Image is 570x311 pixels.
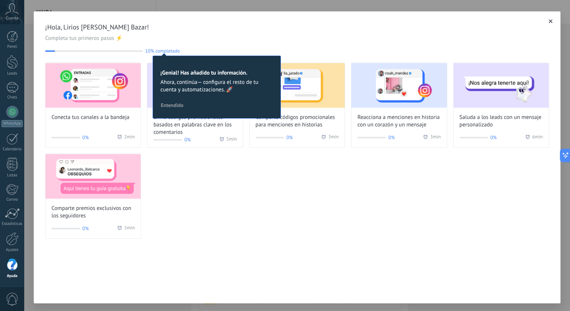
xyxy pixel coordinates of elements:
[45,35,549,42] span: Completa tus primeros pasos ⚡
[82,225,89,232] span: 0%
[226,136,237,144] span: 5 min
[147,63,242,108] img: Send promo codes based on keywords in comments (Wizard onboarding modal)
[51,205,135,220] span: Comparte premios exclusivos con los seguidores
[46,63,141,108] img: Connect your channels to the inbox
[145,48,180,54] span: 10% completado
[46,154,141,199] img: Share exclusive rewards with followers
[124,134,135,141] span: 2 min
[157,100,187,111] button: Entendido
[460,114,543,129] span: Saluda a los leads con un mensaje personalizado
[430,134,441,141] span: 3 min
[6,16,18,21] span: Cuenta
[1,95,23,100] div: Chats
[124,225,135,232] span: 5 min
[82,134,89,141] span: 0%
[184,136,191,144] span: 0%
[160,79,273,94] span: Ahora, continúa— configura el resto de tu cuenta y automatizaciones. 🚀
[153,114,237,136] span: Envía códigos promocionales basados en palabras clave en los comentarios
[532,134,543,141] span: 6 min
[351,63,447,108] img: React to story mentions with a heart and personalized message
[1,173,23,178] div: Listas
[357,114,441,129] span: Reacciona a menciones en historia con un corazón y un mensaje
[490,134,497,141] span: 0%
[1,274,23,279] div: Ayuda
[328,134,339,141] span: 3 min
[1,71,23,76] div: Leads
[1,44,23,49] div: Panel
[1,147,23,152] div: Calendario
[454,63,549,108] img: Greet leads with a custom message (Wizard onboarding modal)
[161,103,184,108] span: Entendido
[51,114,129,121] span: Conecta tus canales a la bandeja
[160,69,273,76] h2: ¡Genial! Has añadido tu información.
[388,134,395,141] span: 0%
[286,134,293,141] span: 0%
[1,197,23,202] div: Correo
[250,63,345,108] img: Share promo codes for story mentions
[1,222,23,226] div: Estadísticas
[45,23,549,32] span: ¡Hola, Lirios [PERSON_NAME] Bazar!
[1,120,23,127] div: WhatsApp
[256,114,339,129] span: Comparte códigos promocionales para menciones en historias
[1,248,23,252] div: Ajustes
